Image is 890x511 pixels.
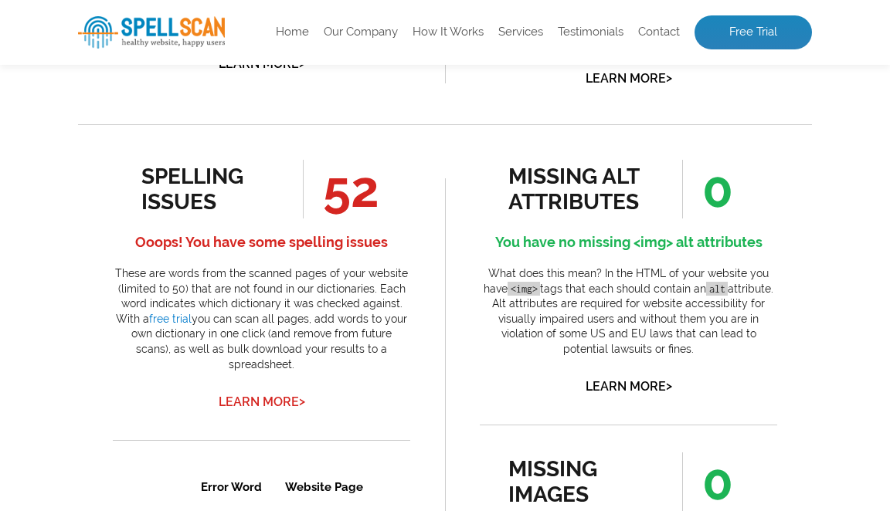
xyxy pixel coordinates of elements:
th: Website Page [161,2,331,37]
a: Our Company [324,25,398,40]
a: Testimonials [558,25,623,40]
div: spelling issues [141,164,281,215]
a: Next [187,431,219,446]
th: Error Word [2,2,160,37]
a: / [172,262,178,275]
span: en [118,47,129,58]
span: en [140,367,151,377]
span: en [118,189,129,200]
td: geolocation [2,216,160,250]
span: en [118,296,129,306]
img: spellScan [78,16,225,49]
a: 1 [119,430,133,447]
a: / [172,298,178,310]
span: 0 [682,452,733,511]
a: Contact [638,25,680,40]
a: Learn More> [586,71,672,86]
td: thatpersonal [2,323,160,357]
a: /privacy-policy [172,227,251,239]
span: fr [131,189,138,200]
a: Free Trial [695,15,812,49]
span: fr [131,47,138,58]
a: / [172,49,178,62]
td: sodales (5) [2,287,160,321]
a: Services [498,25,543,40]
td: timebombs [2,358,160,392]
a: /privacy-policy [172,120,251,133]
a: /terms-and-conditions [172,369,288,381]
div: missing images [508,456,648,507]
span: fr [131,260,138,271]
code: alt [706,282,728,296]
td: anticipatedwithin [2,145,160,179]
p: These are words from the scanned pages of your website (limited to 50) that are not found in our ... [113,266,410,372]
span: fr [131,296,138,306]
span: en [140,154,151,164]
td: adipiscing (5) [2,39,160,73]
a: /privacy-policy [172,156,251,168]
span: en [118,260,129,271]
a: / [172,191,178,204]
a: How It Works [413,25,484,40]
a: free trial [149,313,192,325]
span: > [299,391,305,412]
span: ca [140,296,151,306]
span: > [666,375,672,397]
a: 3 [165,431,178,446]
a: Home [276,25,309,40]
td: ipsum (5) [2,252,160,286]
span: en [140,331,151,342]
span: > [666,67,672,89]
span: 0 [682,160,733,218]
span: 52 [303,160,379,218]
span: en [140,118,151,129]
span: ca [140,47,151,58]
a: Learn More> [219,394,305,409]
span: ca [140,260,151,271]
td: andmay [2,110,160,144]
a: /privacy-policy [172,333,251,346]
a: Learn More> [586,379,672,394]
p: What does this mean? In the HTML of your website you have tags that each should contain an attrib... [480,266,777,357]
div: missing alt attributes [508,164,648,215]
a: 2 [142,431,155,446]
h4: You have no missing <img> alt attributes [480,230,777,255]
a: /privacy-policy [172,85,251,97]
td: allowinginternet [2,74,160,108]
span: ca [140,189,151,200]
span: en [140,83,151,93]
code: <img> [508,282,540,296]
h4: Ooops! You have some spelling issues [113,230,410,255]
a: Learn More> [219,56,305,71]
td: consectetur (5) [2,181,160,215]
span: en [140,225,151,235]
